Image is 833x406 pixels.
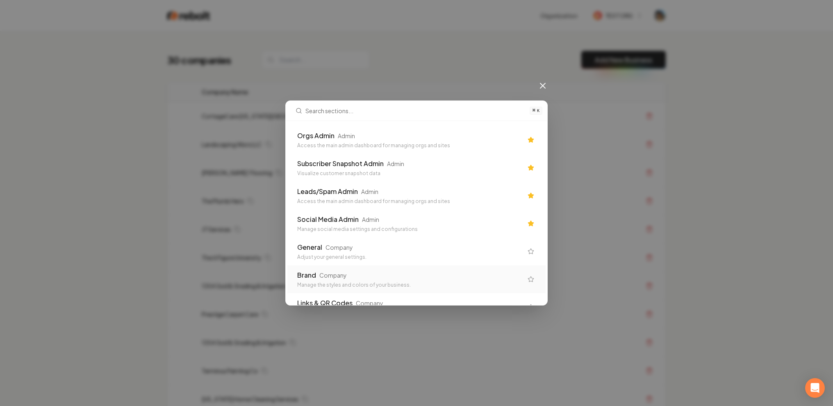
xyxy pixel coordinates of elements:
div: Social Media Admin [297,214,359,224]
div: Admin [361,187,378,196]
div: General [297,242,322,252]
div: Access the main admin dashboard for managing orgs and sites [297,142,523,149]
div: Visualize customer snapshot data [297,170,523,177]
div: Manage social media settings and configurations [297,226,523,233]
div: Search sections... [286,121,547,305]
div: Open Intercom Messenger [805,378,825,398]
div: Links & QR Codes [297,298,353,308]
input: Search sections... [305,101,525,121]
div: Admin [338,132,355,140]
div: Company [325,243,353,251]
div: Company [319,271,347,279]
div: Adjust your general settings. [297,254,523,260]
div: Admin [387,160,404,168]
div: Admin [362,215,379,224]
div: Manage the styles and colors of your business. [297,282,523,288]
div: Access the main admin dashboard for managing orgs and sites [297,198,523,205]
div: Subscriber Snapshot Admin [297,159,384,169]
div: Brand [297,270,316,280]
div: Orgs Admin [297,131,335,141]
div: Leads/Spam Admin [297,187,358,196]
div: Company [356,299,383,307]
